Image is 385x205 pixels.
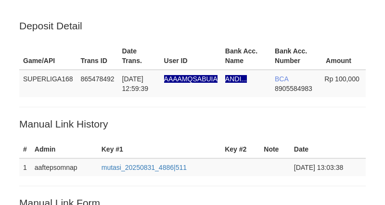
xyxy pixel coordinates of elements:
td: aaftepsomnap [31,158,98,176]
th: Trans ID [77,42,118,70]
span: BCA [275,75,288,83]
th: Admin [31,141,98,158]
td: 865478492 [77,70,118,97]
th: Date [290,141,366,158]
span: Nama rekening ada tanda titik/strip, harap diedit [225,75,247,83]
span: Rp 100,000 [324,75,359,83]
th: Note [260,141,290,158]
th: User ID [160,42,221,70]
th: Key #1 [98,141,221,158]
th: Game/API [19,42,77,70]
th: Bank Acc. Name [221,42,271,70]
td: 1 [19,158,31,176]
th: Key #2 [221,141,260,158]
p: Deposit Detail [19,19,366,33]
span: Nama rekening ada tanda titik/strip, harap diedit [164,75,218,83]
th: Bank Acc. Number [271,42,321,70]
a: mutasi_20250831_4886|511 [102,164,187,171]
th: Date Trans. [118,42,160,70]
th: # [19,141,31,158]
p: Manual Link History [19,117,366,131]
span: [DATE] 12:59:39 [122,75,149,92]
span: Copy 8905584983 to clipboard [275,85,312,92]
td: SUPERLIGA168 [19,70,77,97]
th: Amount [321,42,366,70]
td: [DATE] 13:03:38 [290,158,366,176]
